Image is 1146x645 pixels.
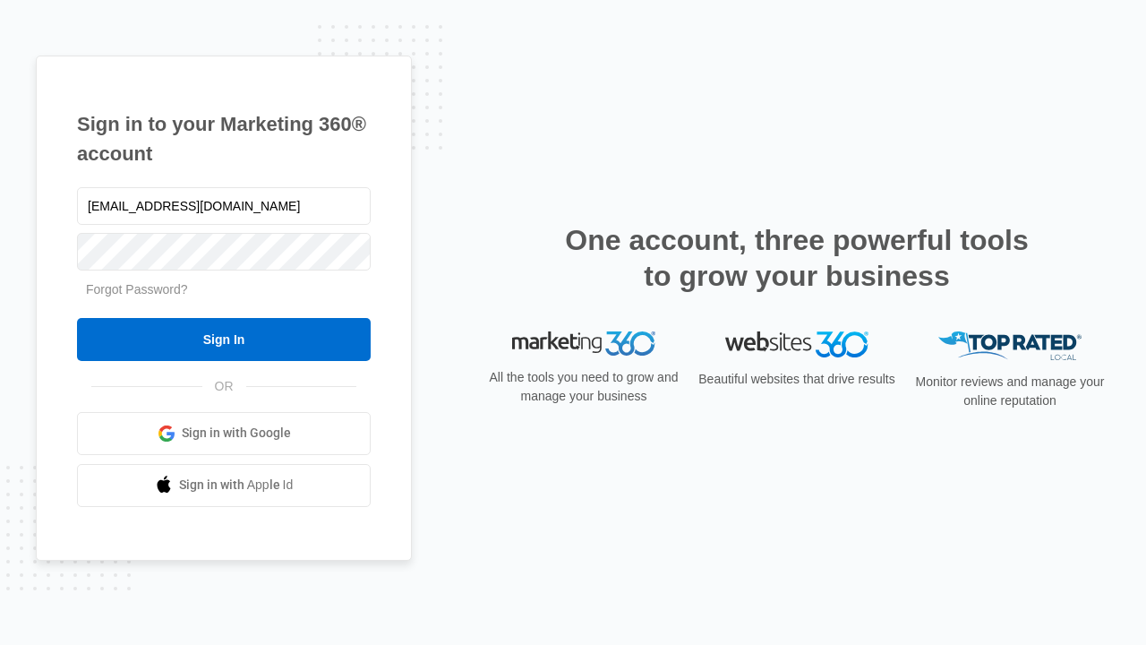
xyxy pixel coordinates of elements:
[77,412,371,455] a: Sign in with Google
[512,331,655,357] img: Marketing 360
[910,373,1110,410] p: Monitor reviews and manage your online reputation
[77,187,371,225] input: Email
[179,476,294,494] span: Sign in with Apple Id
[560,222,1034,294] h2: One account, three powerful tools to grow your business
[77,318,371,361] input: Sign In
[77,109,371,168] h1: Sign in to your Marketing 360® account
[77,464,371,507] a: Sign in with Apple Id
[697,370,897,389] p: Beautiful websites that drive results
[86,282,188,297] a: Forgot Password?
[938,331,1082,361] img: Top Rated Local
[483,368,684,406] p: All the tools you need to grow and manage your business
[182,424,291,443] span: Sign in with Google
[725,331,868,357] img: Websites 360
[202,377,246,396] span: OR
